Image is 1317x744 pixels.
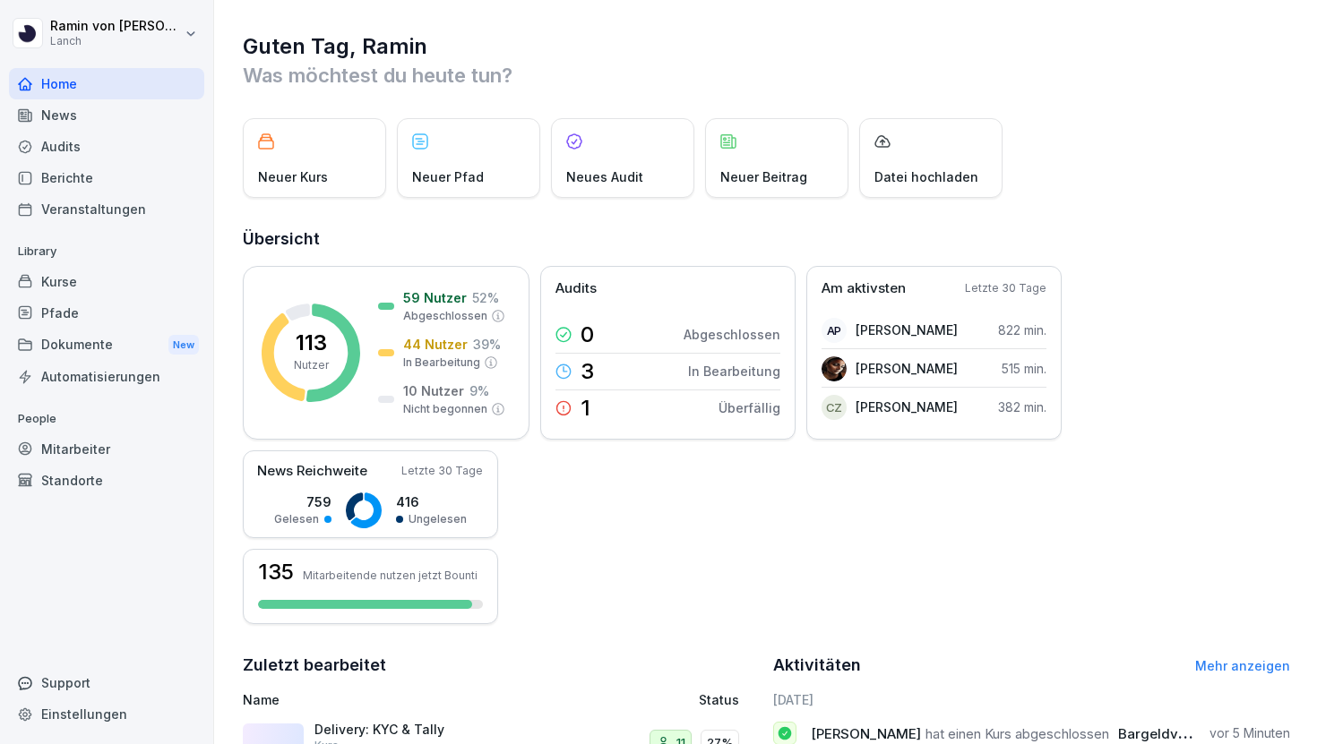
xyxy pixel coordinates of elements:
[401,463,483,479] p: Letzte 30 Tage
[9,131,204,162] a: Audits
[303,569,478,582] p: Mitarbeitende nutzen jetzt Bounti
[874,167,978,186] p: Datei hochladen
[243,690,559,709] p: Name
[403,308,487,324] p: Abgeschlossen
[9,99,204,131] a: News
[403,355,480,371] p: In Bearbeitung
[555,278,597,299] p: Audits
[168,335,199,355] div: New
[9,405,204,433] p: People
[294,357,329,373] p: Nutzer
[9,162,204,193] a: Berichte
[243,61,1290,90] p: Was möchtest du heute tun?
[773,690,1291,709] h6: [DATE]
[822,356,847,381] img: lbqg5rbd359cn7pzouma6c8b.png
[720,167,807,186] p: Neuer Beitrag
[1209,724,1290,742] p: vor 5 Minuten
[9,266,204,297] a: Kurse
[396,492,467,511] p: 416
[9,329,204,362] a: DokumenteNew
[258,561,294,583] h3: 135
[274,511,319,527] p: Gelesen
[822,318,847,343] div: AP
[403,288,467,307] p: 59 Nutzer
[258,167,328,186] p: Neuer Kurs
[9,297,204,329] a: Pfade
[965,280,1046,296] p: Letzte 30 Tage
[998,321,1046,339] p: 822 min.
[581,398,590,419] p: 1
[719,398,780,417] p: Überfällig
[469,381,489,400] p: 9 %
[856,321,958,339] p: [PERSON_NAME]
[314,722,494,738] p: Delivery: KYC & Tally
[403,381,464,400] p: 10 Nutzer
[9,329,204,362] div: Dokumente
[856,359,958,378] p: [PERSON_NAME]
[9,237,204,266] p: Library
[684,325,780,344] p: Abgeschlossen
[925,725,1109,742] span: hat einen Kurs abgeschlossen
[243,32,1290,61] h1: Guten Tag, Ramin
[9,68,204,99] a: Home
[9,698,204,730] a: Einstellungen
[9,433,204,465] a: Mitarbeiter
[1195,658,1290,673] a: Mehr anzeigen
[9,193,204,225] a: Veranstaltungen
[581,361,594,382] p: 3
[1002,359,1046,378] p: 515 min.
[472,288,499,307] p: 52 %
[274,492,331,511] p: 759
[566,167,643,186] p: Neues Audit
[822,278,906,299] p: Am aktivsten
[243,653,761,678] h2: Zuletzt bearbeitet
[998,398,1046,416] p: 382 min.
[296,332,327,354] p: 113
[412,167,484,186] p: Neuer Pfad
[699,690,739,709] p: Status
[403,401,487,417] p: Nicht begonnen
[822,395,847,420] div: CZ
[9,667,204,698] div: Support
[811,725,921,742] span: [PERSON_NAME]
[257,461,367,482] p: News Reichweite
[856,398,958,416] p: [PERSON_NAME]
[473,335,501,354] p: 39 %
[9,465,204,496] a: Standorte
[409,511,467,527] p: Ungelesen
[50,19,181,34] p: Ramin von [PERSON_NAME]
[403,335,468,354] p: 44 Nutzer
[9,361,204,392] a: Automatisierungen
[243,227,1290,252] h2: Übersicht
[581,324,594,346] p: 0
[688,362,780,381] p: In Bearbeitung
[773,653,861,678] h2: Aktivitäten
[50,35,181,47] p: Lanch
